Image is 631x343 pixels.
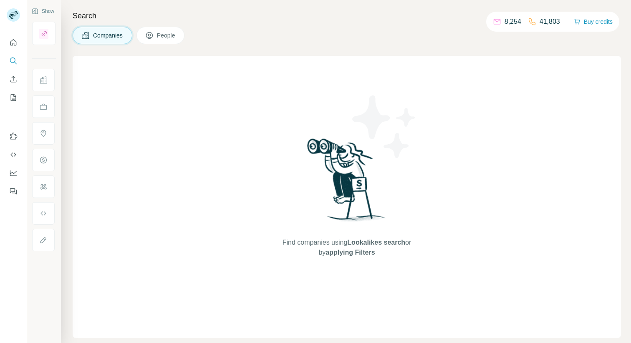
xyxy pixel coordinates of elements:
button: Buy credits [574,16,613,28]
button: Use Surfe API [7,147,20,162]
img: Surfe Illustration - Stars [347,89,422,164]
button: My lists [7,90,20,105]
span: Companies [93,31,124,40]
span: applying Filters [326,249,375,256]
button: Search [7,53,20,68]
span: People [157,31,176,40]
button: Enrich CSV [7,72,20,87]
button: Feedback [7,184,20,199]
button: Show [26,5,60,18]
img: Surfe Illustration - Woman searching with binoculars [303,136,390,229]
span: Find companies using or by [280,238,414,258]
button: Quick start [7,35,20,50]
button: Use Surfe on LinkedIn [7,129,20,144]
span: Lookalikes search [347,239,405,246]
h4: Search [73,10,621,22]
p: 8,254 [505,17,521,27]
button: Dashboard [7,165,20,180]
p: 41,803 [540,17,560,27]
